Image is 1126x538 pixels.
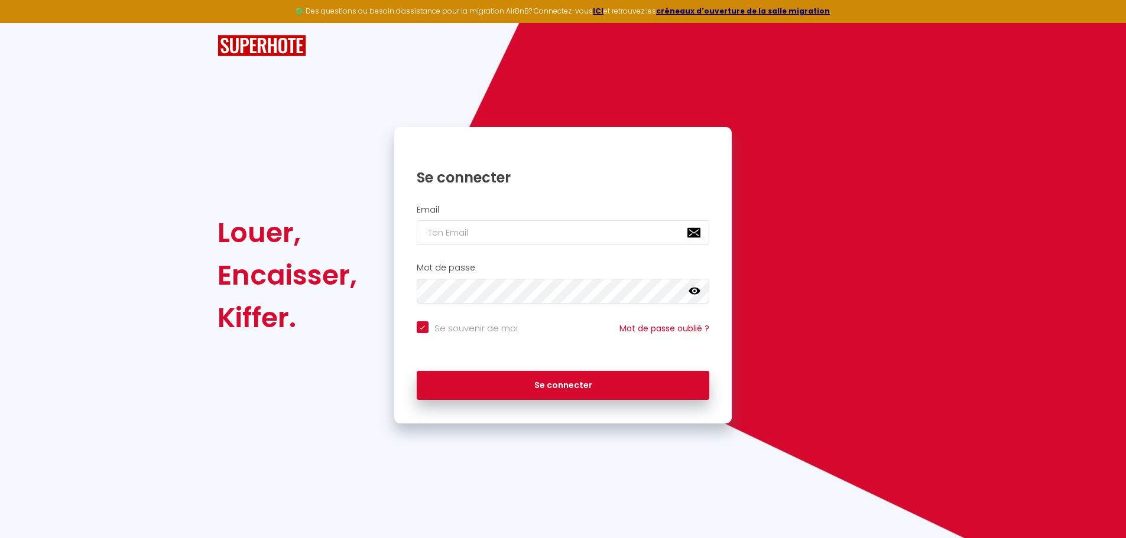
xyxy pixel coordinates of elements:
div: Encaisser, [218,254,357,296]
a: créneaux d'ouverture de la salle migration [656,6,830,16]
div: Kiffer. [218,296,357,339]
h2: Mot de passe [417,263,710,273]
a: Mot de passe oublié ? [619,322,709,334]
h2: Email [417,205,710,215]
h1: Se connecter [417,168,710,187]
input: Ton Email [417,220,710,245]
img: SuperHote logo [218,35,306,57]
a: ICI [593,6,603,16]
button: Se connecter [417,371,710,400]
div: Louer, [218,211,357,254]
